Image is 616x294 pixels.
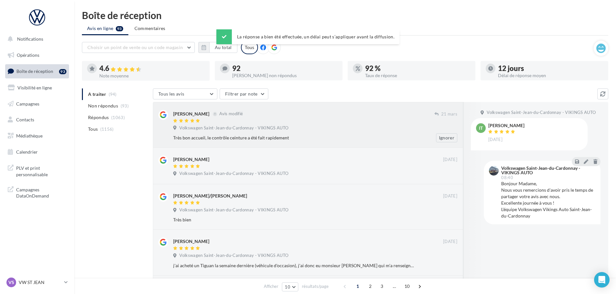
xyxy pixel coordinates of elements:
span: Visibilité en ligne [17,85,52,90]
span: Notifications [17,36,43,42]
span: [DATE] [443,193,457,199]
button: Au total [198,42,237,53]
div: La réponse a bien été effectuée, un délai peut s’appliquer avant la diffusion. [216,29,400,44]
div: Boîte de réception [82,10,608,20]
div: Volkswagen Saint-Jean-du-Cardonnay - VIKINGS AUTO [501,166,594,175]
span: (1156) [100,127,114,132]
div: Délai de réponse moyen [498,73,603,78]
div: [PERSON_NAME] non répondus [232,73,337,78]
span: Non répondus [88,103,118,109]
span: Médiathèque [16,133,43,138]
span: Volkswagen Saint-Jean-du-Cardonnay - VIKINGS AUTO [487,110,596,116]
div: [PERSON_NAME]/[PERSON_NAME] [173,193,247,199]
span: 21 mars [441,111,457,117]
span: Campagnes [16,101,39,106]
button: Ignorer [436,133,457,142]
span: Répondus [88,114,109,121]
a: VS VW ST JEAN [5,276,69,289]
div: 92 % [365,65,470,72]
span: [DATE] [443,239,457,245]
span: Campagnes DataOnDemand [16,185,66,199]
div: 4.6 [99,65,204,72]
a: Opérations [4,48,70,62]
a: PLV et print personnalisable [4,161,70,180]
button: Choisir un point de vente ou un code magasin [82,42,195,53]
span: Tous les avis [158,91,184,96]
button: Notifications [4,32,68,46]
span: PLV et print personnalisable [16,164,66,177]
a: Boîte de réception93 [4,64,70,78]
div: Très bien [173,217,415,223]
span: 3 [377,281,387,291]
div: 92 [232,65,337,72]
div: 93 [59,69,66,74]
span: Contacts [16,117,34,122]
div: [PERSON_NAME] [173,238,209,245]
button: Tous les avis [153,88,217,99]
span: Calendrier [16,149,38,155]
span: Avis modifié [219,111,243,117]
span: Opérations [17,52,39,58]
div: [PERSON_NAME] [488,123,524,128]
div: Très bon accueil, le contrôle ceinture a été fait rapidement [173,135,415,141]
span: Boîte de réception [16,68,53,74]
div: Tous [241,41,258,54]
span: [DATE] [443,157,457,163]
span: 1 [353,281,363,291]
span: ... [389,281,400,291]
div: Bonjour Madame, Nous vous remercions d'avoir pris le temps de partager votre avis avec nous. Exce... [501,180,595,219]
p: VW ST JEAN [19,279,62,286]
span: 10 [285,284,290,289]
span: Afficher [264,283,278,289]
span: IT [479,125,483,131]
div: [PERSON_NAME] [173,156,209,163]
button: Au total [209,42,237,53]
a: Médiathèque [4,129,70,143]
span: Volkswagen Saint-Jean-du-Cardonnay - VIKINGS AUTO [179,253,288,259]
div: [PERSON_NAME] [173,111,209,117]
span: résultats/page [302,283,329,289]
div: j'ai acheté un Tiguan la semaine dernière (véhicule d'occasion), j'ai donc eu monsieur [PERSON_NA... [173,262,415,269]
div: 12 jours [498,65,603,72]
span: 08:40 [501,176,513,180]
button: Filtrer par note [220,88,268,99]
div: Note moyenne [99,74,204,78]
a: Visibilité en ligne [4,81,70,95]
a: Campagnes [4,97,70,111]
button: 10 [282,282,298,291]
span: 2 [365,281,375,291]
div: Open Intercom Messenger [594,272,610,288]
span: (1063) [111,115,125,120]
span: VS [8,279,14,286]
span: Choisir un point de vente ou un code magasin [87,45,183,50]
span: Volkswagen Saint-Jean-du-Cardonnay - VIKINGS AUTO [179,207,288,213]
span: [DATE] [488,137,502,143]
span: 10 [402,281,412,291]
span: Volkswagen Saint-Jean-du-Cardonnay - VIKINGS AUTO [179,171,288,177]
a: Contacts [4,113,70,127]
span: Commentaires [134,25,165,32]
a: Campagnes DataOnDemand [4,183,70,202]
span: Tous [88,126,98,132]
span: (93) [121,103,129,108]
span: Volkswagen Saint-Jean-du-Cardonnay - VIKINGS AUTO [179,125,288,131]
div: Taux de réponse [365,73,470,78]
a: Calendrier [4,145,70,159]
